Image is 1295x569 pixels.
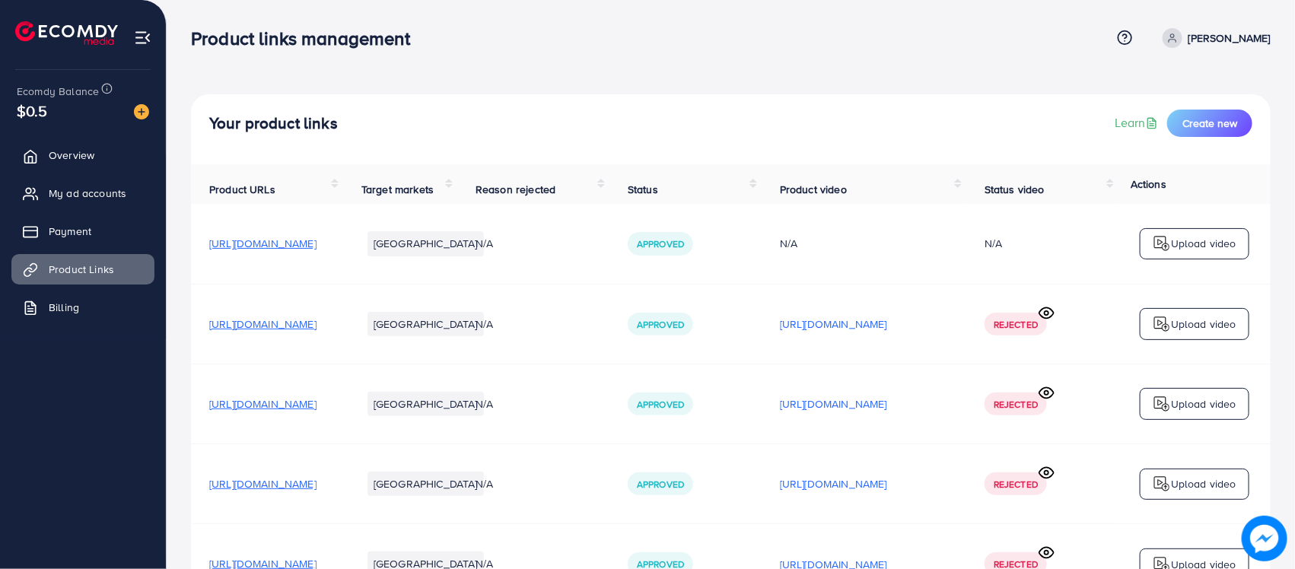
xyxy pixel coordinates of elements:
[780,236,948,251] div: N/A
[476,236,493,251] span: N/A
[367,392,484,416] li: [GEOGRAPHIC_DATA]
[209,182,275,197] span: Product URLs
[476,396,493,412] span: N/A
[49,186,126,201] span: My ad accounts
[1171,315,1236,333] p: Upload video
[11,292,154,323] a: Billing
[134,104,149,119] img: image
[367,312,484,336] li: [GEOGRAPHIC_DATA]
[994,478,1038,491] span: Rejected
[1242,516,1287,561] img: image
[49,262,114,277] span: Product Links
[476,316,493,332] span: N/A
[985,236,1002,251] div: N/A
[17,84,99,99] span: Ecomdy Balance
[367,231,484,256] li: [GEOGRAPHIC_DATA]
[780,475,887,493] p: [URL][DOMAIN_NAME]
[15,21,118,45] img: logo
[476,476,493,491] span: N/A
[209,316,317,332] span: [URL][DOMAIN_NAME]
[1153,234,1171,253] img: logo
[637,398,684,411] span: Approved
[49,224,91,239] span: Payment
[1188,29,1271,47] p: [PERSON_NAME]
[985,182,1045,197] span: Status video
[994,398,1038,411] span: Rejected
[1171,475,1236,493] p: Upload video
[1171,234,1236,253] p: Upload video
[1171,395,1236,413] p: Upload video
[367,472,484,496] li: [GEOGRAPHIC_DATA]
[476,182,555,197] span: Reason rejected
[209,396,317,412] span: [URL][DOMAIN_NAME]
[1182,116,1237,131] span: Create new
[209,476,317,491] span: [URL][DOMAIN_NAME]
[1131,176,1166,192] span: Actions
[780,315,887,333] p: [URL][DOMAIN_NAME]
[191,27,422,49] h3: Product links management
[1115,114,1161,132] a: Learn
[11,178,154,208] a: My ad accounts
[11,216,154,246] a: Payment
[11,254,154,284] a: Product Links
[637,237,684,250] span: Approved
[209,114,338,133] h4: Your product links
[134,29,151,46] img: menu
[637,478,684,491] span: Approved
[11,140,154,170] a: Overview
[1153,475,1171,493] img: logo
[780,182,847,197] span: Product video
[49,148,94,163] span: Overview
[1167,110,1252,137] button: Create new
[780,395,887,413] p: [URL][DOMAIN_NAME]
[17,100,48,122] span: $0.5
[1153,315,1171,333] img: logo
[1153,395,1171,413] img: logo
[637,318,684,331] span: Approved
[994,318,1038,331] span: Rejected
[49,300,79,315] span: Billing
[1157,28,1271,48] a: [PERSON_NAME]
[361,182,434,197] span: Target markets
[209,236,317,251] span: [URL][DOMAIN_NAME]
[628,182,658,197] span: Status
